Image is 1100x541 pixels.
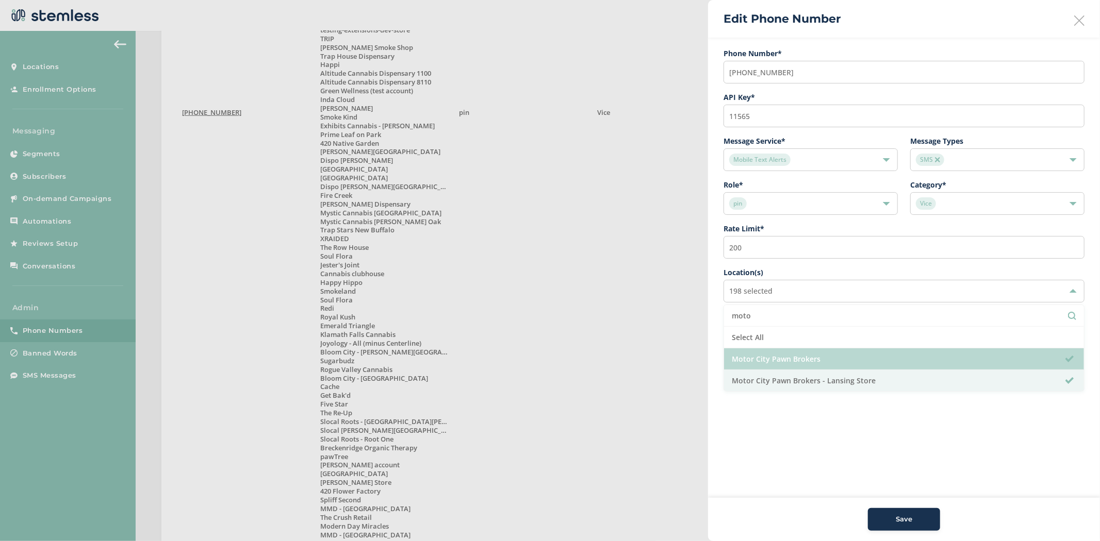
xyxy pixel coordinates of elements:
[724,48,1085,59] label: Phone Number*
[729,197,747,210] span: pin
[724,105,1085,127] input: Enter API Key
[1048,492,1100,541] iframe: Chat Widget
[724,370,1084,391] li: Motor City Pawn Brokers - Lansing Store
[724,267,1085,278] label: Location(s)
[896,514,912,525] span: Save
[724,327,1084,348] li: Select All
[910,136,1085,146] label: Message Types
[724,61,1085,83] input: (XXX) XXX-XXXX
[724,92,1085,103] label: API Key
[868,508,940,531] button: Save
[732,310,1076,321] input: Search
[724,10,841,27] h2: Edit Phone Number
[724,179,898,190] label: Role
[724,348,1084,370] li: Motor City Pawn Brokers
[724,223,1085,234] label: Rate Limit
[916,154,944,166] span: SMS
[935,157,940,162] img: icon-close-accent-8a337256.svg
[724,136,898,146] label: Message Service
[910,179,1085,190] label: Category
[724,236,1085,259] input: Enter Rate Limit
[916,197,936,210] span: Vice
[729,154,791,166] span: Mobile Text Alerts
[729,286,773,296] span: 198 selected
